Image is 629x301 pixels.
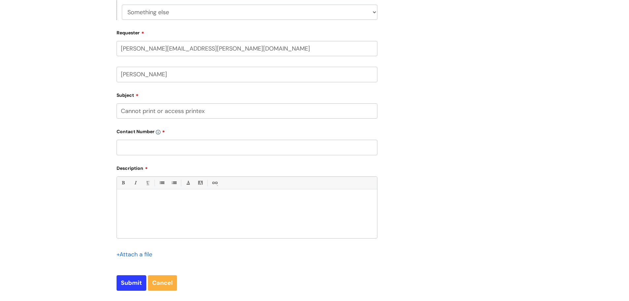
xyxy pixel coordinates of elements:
a: 1. Ordered List (Ctrl-Shift-8) [170,179,178,187]
a: Bold (Ctrl-B) [119,179,127,187]
img: info-icon.svg [156,130,160,134]
a: Link [210,179,219,187]
a: Back Color [196,179,204,187]
input: Submit [117,275,146,290]
label: Subject [117,90,377,98]
label: Requester [117,28,377,36]
input: Email [117,41,377,56]
label: Contact Number [117,127,377,134]
input: Your Name [117,67,377,82]
a: Cancel [148,275,177,290]
a: Underline(Ctrl-U) [143,179,152,187]
a: Italic (Ctrl-I) [131,179,139,187]
label: Description [117,163,377,171]
a: Font Color [184,179,192,187]
a: • Unordered List (Ctrl-Shift-7) [157,179,166,187]
div: Attach a file [117,249,156,260]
